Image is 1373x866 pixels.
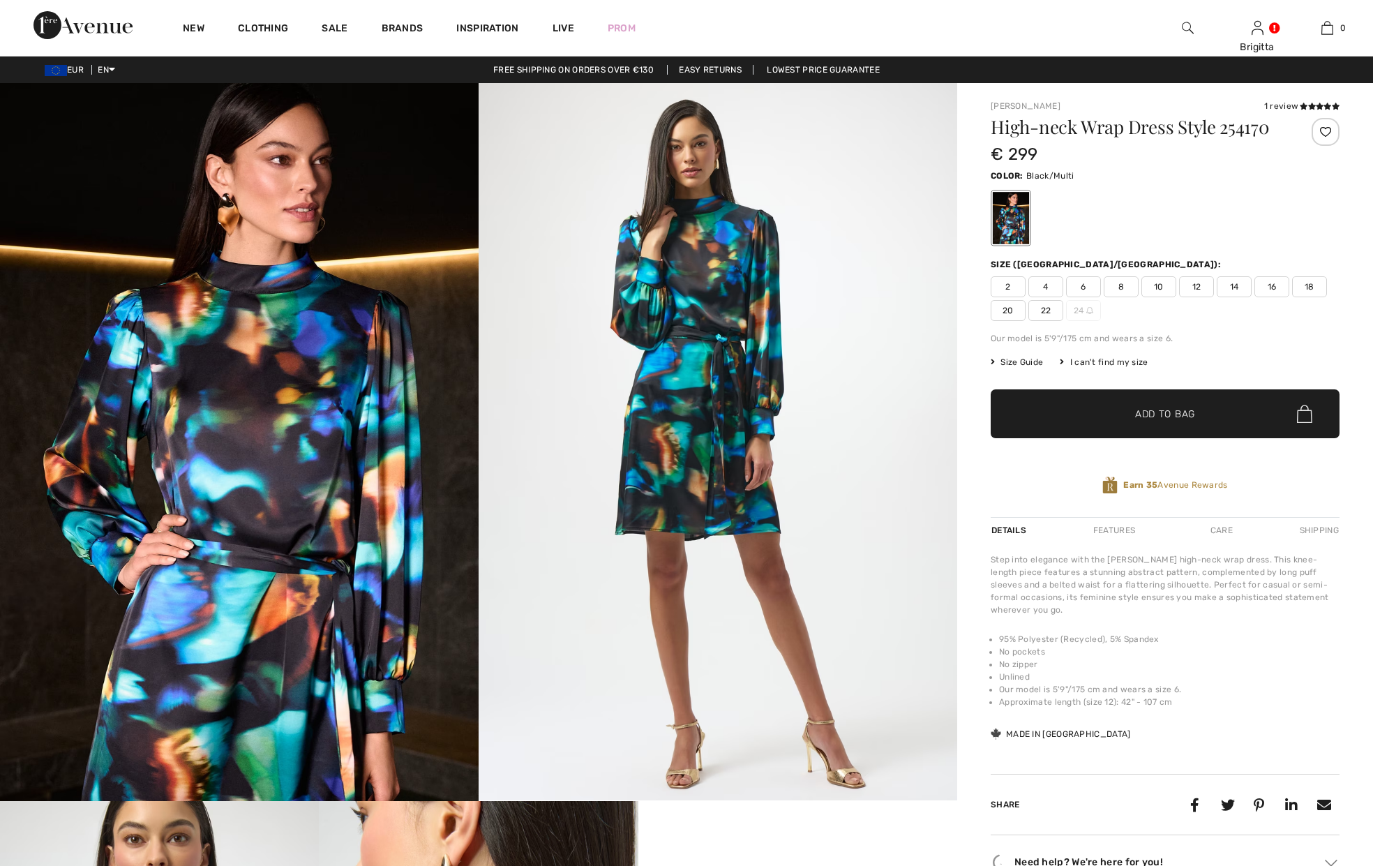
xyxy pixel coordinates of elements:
span: 8 [1104,276,1139,297]
img: Bag.svg [1297,405,1312,423]
span: Black/Multi [1026,171,1074,181]
a: Lowest Price Guarantee [756,65,891,75]
span: 2 [991,276,1026,297]
div: I can't find my size [1060,356,1148,368]
a: Live [553,21,574,36]
li: Our model is 5'9"/175 cm and wears a size 6. [999,683,1340,696]
div: Features [1081,518,1147,543]
div: 1 review [1264,100,1340,112]
img: 1ère Avenue [33,11,133,39]
div: Made in [GEOGRAPHIC_DATA] [991,728,1131,740]
button: Add to Bag [991,389,1340,438]
div: Size ([GEOGRAPHIC_DATA]/[GEOGRAPHIC_DATA]): [991,258,1224,271]
img: ring-m.svg [1086,307,1093,314]
span: Add to Bag [1135,407,1195,421]
li: Unlined [999,671,1340,683]
span: 0 [1340,22,1346,34]
a: New [183,22,204,37]
img: Avenue Rewards [1102,476,1118,495]
span: Color: [991,171,1023,181]
span: 4 [1028,276,1063,297]
span: Avenue Rewards [1123,479,1227,491]
div: Care [1199,518,1245,543]
span: 16 [1254,276,1289,297]
strong: Earn 35 [1123,480,1157,490]
a: Easy Returns [667,65,753,75]
span: 10 [1141,276,1176,297]
img: search the website [1182,20,1194,36]
div: Shipping [1296,518,1340,543]
div: Brigitta [1223,40,1291,54]
a: Brands [382,22,423,37]
a: [PERSON_NAME] [991,101,1060,111]
img: Euro [45,65,67,76]
span: Inspiration [456,22,518,37]
span: Size Guide [991,356,1043,368]
span: 12 [1179,276,1214,297]
span: 14 [1217,276,1252,297]
a: 0 [1293,20,1361,36]
img: High-Neck Wrap Dress Style 254170. 2 [479,83,957,800]
div: Black/Multi [993,192,1029,244]
img: My Bag [1321,20,1333,36]
a: Sign In [1252,21,1263,34]
li: No pockets [999,645,1340,658]
li: Approximate length (size 12): 42" - 107 cm [999,696,1340,708]
img: Arrow2.svg [1325,859,1337,866]
a: Clothing [238,22,288,37]
a: Free shipping on orders over €130 [482,65,665,75]
a: Sale [322,22,347,37]
a: Prom [608,21,636,36]
span: EN [98,65,115,75]
div: Our model is 5'9"/175 cm and wears a size 6. [991,332,1340,345]
span: 18 [1292,276,1327,297]
div: Details [991,518,1030,543]
span: EUR [45,65,89,75]
span: 24 [1066,300,1101,321]
h1: High-neck Wrap Dress Style 254170 [991,118,1282,136]
span: € 299 [991,144,1038,164]
span: 22 [1028,300,1063,321]
span: Share [991,800,1020,809]
img: My Info [1252,20,1263,36]
li: 95% Polyester (Recycled), 5% Spandex [999,633,1340,645]
span: 6 [1066,276,1101,297]
li: No zipper [999,658,1340,671]
div: Step into elegance with the [PERSON_NAME] high-neck wrap dress. This knee-length piece features a... [991,553,1340,616]
span: 20 [991,300,1026,321]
